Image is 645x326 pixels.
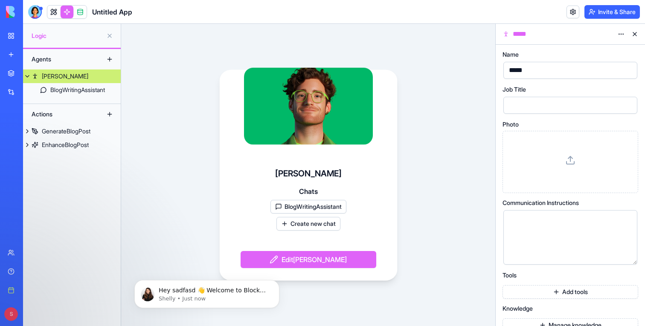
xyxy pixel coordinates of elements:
[584,5,640,19] button: Invite & Share
[122,262,292,322] iframe: Intercom notifications message
[42,72,88,81] div: [PERSON_NAME]
[42,127,90,136] div: GenerateBlogPost
[503,306,533,312] span: Knowledge
[23,83,121,97] a: BlogWritingAssistant
[503,285,638,299] button: Add tools
[503,87,526,92] span: Job Title
[27,107,96,121] div: Actions
[4,307,18,321] span: S
[6,6,59,18] img: logo
[42,141,89,149] div: EnhanceBlogPost
[270,200,346,213] button: BlogWritingAssistant
[50,86,105,94] div: BlogWritingAssistant
[503,200,579,206] span: Communication Instructions
[23,138,121,152] a: EnhanceBlogPost
[241,251,376,268] button: Edit[PERSON_NAME]
[276,217,340,231] button: Create new chat
[23,124,121,138] a: GenerateBlogPost
[503,272,517,278] span: Tools
[92,7,132,17] h1: Untitled App
[503,52,519,58] span: Name
[299,186,318,196] span: Chats
[503,121,519,127] span: Photo
[32,32,103,40] span: Logic
[23,69,121,83] a: [PERSON_NAME]
[275,167,342,179] h4: [PERSON_NAME]
[27,52,96,66] div: Agents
